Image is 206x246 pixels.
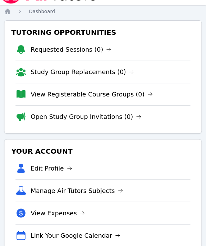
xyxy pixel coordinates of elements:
a: Requested Sessions (0) [31,45,112,54]
a: Dashboard [29,8,55,15]
a: View Expenses [31,208,85,218]
a: Study Group Replacements (0) [31,67,134,77]
span: Dashboard [29,9,55,14]
a: View Registerable Course Groups (0) [31,90,153,99]
nav: Breadcrumb [4,8,202,15]
a: Manage Air Tutors Subjects [31,186,123,196]
a: Link Your Google Calendar [31,231,121,240]
a: Open Study Group Invitations (0) [31,112,142,122]
h3: Your Account [10,145,196,157]
h3: Tutoring Opportunities [10,26,196,39]
a: Edit Profile [31,164,72,173]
